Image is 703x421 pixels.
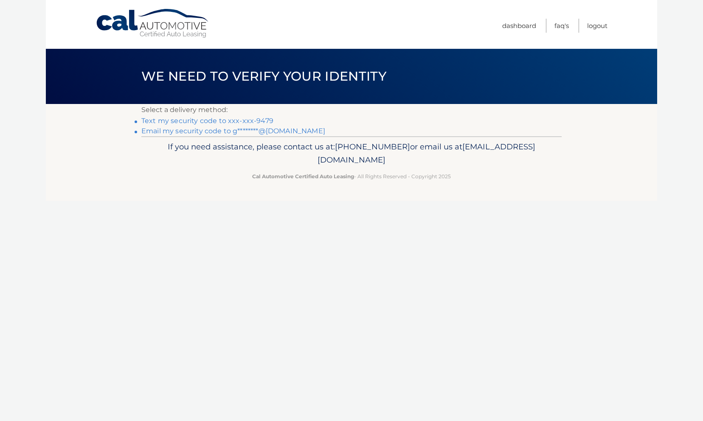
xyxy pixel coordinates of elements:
a: FAQ's [554,19,569,33]
strong: Cal Automotive Certified Auto Leasing [252,173,354,180]
p: If you need assistance, please contact us at: or email us at [147,140,556,167]
a: Cal Automotive [96,8,210,39]
span: [PHONE_NUMBER] [335,142,410,152]
a: Dashboard [502,19,536,33]
a: Email my security code to g********@[DOMAIN_NAME] [141,127,325,135]
a: Logout [587,19,607,33]
p: - All Rights Reserved - Copyright 2025 [147,172,556,181]
p: Select a delivery method: [141,104,562,116]
a: Text my security code to xxx-xxx-9479 [141,117,273,125]
span: We need to verify your identity [141,68,386,84]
